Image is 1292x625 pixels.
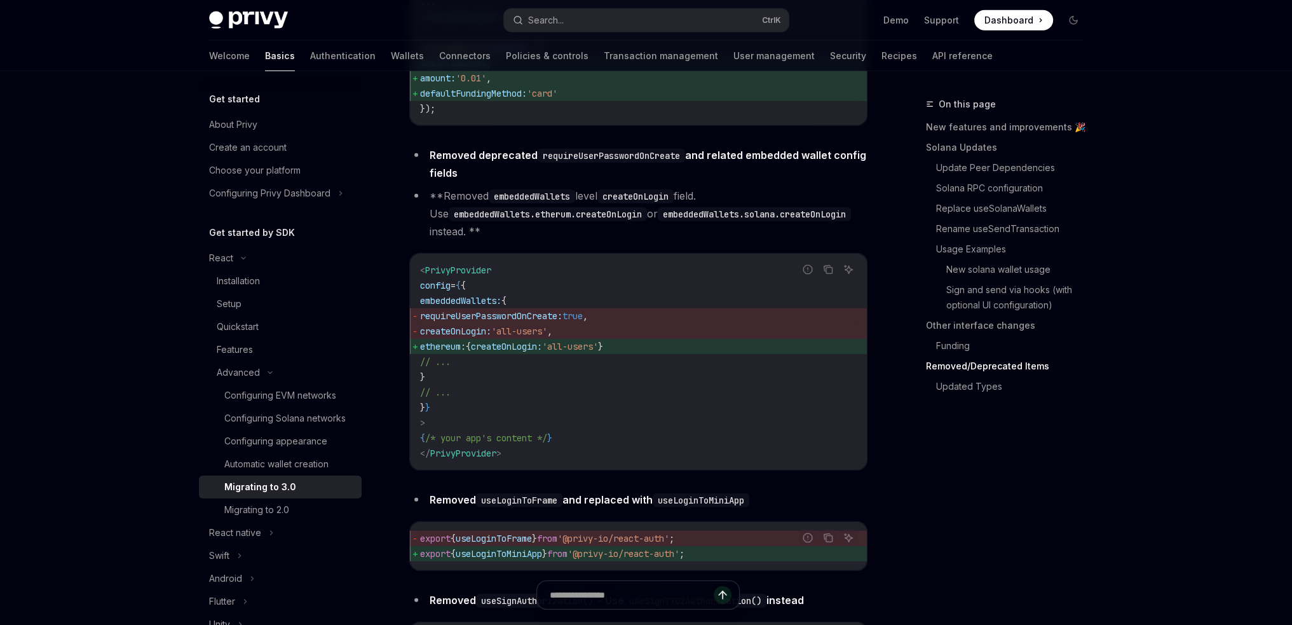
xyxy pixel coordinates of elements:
a: New solana wallet usage [946,259,1094,280]
div: React [209,251,233,266]
a: Dashboard [974,10,1053,31]
span: ethereum: [420,341,466,352]
a: Automatic wallet creation [199,453,362,476]
a: Basics [265,41,295,71]
a: Funding [936,336,1094,356]
code: embeddedWallets.etherum.createOnLogin [449,207,647,221]
code: useLoginToMiniApp [653,493,749,507]
a: Installation [199,270,362,292]
span: } [420,371,425,383]
a: Sign and send via hooks (with optional UI configuration) [946,280,1094,315]
span: > [420,417,425,429]
div: Configuring Solana networks [224,411,346,426]
div: React native [209,525,261,540]
a: Security [830,41,866,71]
span: { [501,295,507,306]
a: Solana Updates [926,137,1094,158]
span: </ [420,448,430,459]
div: Flutter [209,594,235,609]
span: PrivyProvider [425,264,491,276]
span: , [486,72,491,84]
a: Welcome [209,41,250,71]
div: Setup [217,296,241,312]
button: Copy the contents from the code block [820,261,836,278]
a: Features [199,338,362,361]
strong: Removed deprecated and related embedded wallet config fields [430,149,866,179]
a: Create an account [199,136,362,159]
div: Quickstart [217,319,259,334]
span: /* your app's content */ [425,432,547,444]
span: true [562,310,583,322]
div: Installation [217,273,260,289]
img: dark logo [209,11,288,29]
div: Search... [528,13,564,28]
a: Removed/Deprecated Items [926,356,1094,376]
a: Solana RPC configuration [936,178,1094,198]
strong: Removed and replaced with [430,493,749,506]
div: Automatic wallet creation [224,457,329,472]
span: '@privy-io/react-auth' [568,548,679,560]
span: export [420,548,451,560]
div: Advanced [217,365,260,380]
code: useLoginToFrame [476,493,562,507]
a: Authentication [310,41,376,71]
a: New features and improvements 🎉 [926,117,1094,137]
a: Other interface changes [926,315,1094,336]
li: **Removed level field. Use or instead. ** [409,187,867,240]
code: requireUserPasswordOnCreate [538,149,685,163]
button: Toggle dark mode [1063,10,1084,31]
a: Demo [883,14,909,27]
a: Migrating to 3.0 [199,476,362,498]
span: amount: [420,72,456,84]
a: Usage Examples [936,239,1094,259]
span: export [420,533,451,544]
span: 'card' [527,88,557,99]
h5: Get started [209,92,260,107]
code: createOnLogin [597,189,674,203]
div: Create an account [209,140,287,155]
span: useLoginToFrame [456,533,532,544]
button: Copy the contents from the code block [820,530,836,546]
span: { [420,432,425,444]
div: Features [217,342,253,357]
span: defaultFundingMethod: [420,88,527,99]
a: API reference [932,41,993,71]
span: '0.01' [456,72,486,84]
span: Ctrl K [762,15,781,25]
a: Connectors [439,41,491,71]
span: useLoginToMiniApp [456,548,542,560]
span: config [420,280,451,291]
span: PrivyProvider [430,448,496,459]
a: Policies & controls [506,41,588,71]
span: ; [669,533,674,544]
a: Configuring appearance [199,430,362,453]
h5: Get started by SDK [209,225,295,240]
a: Setup [199,292,362,315]
a: Quickstart [199,315,362,338]
a: Configuring EVM networks [199,384,362,407]
span: // ... [420,356,451,367]
span: } [598,341,603,352]
a: Update Peer Dependencies [936,158,1094,178]
span: { [466,341,471,352]
button: Report incorrect code [799,261,816,278]
span: { [451,548,456,560]
button: Ask AI [840,530,857,546]
span: Dashboard [984,14,1033,27]
span: On this page [939,97,996,112]
div: Configuring Privy Dashboard [209,186,330,201]
span: { [451,533,456,544]
div: Configuring appearance [224,434,327,449]
span: requireUserPasswordOnCreate: [420,310,562,322]
span: > [496,448,501,459]
span: , [547,326,552,337]
button: Report incorrect code [799,530,816,546]
span: < [420,264,425,276]
a: Updated Types [936,376,1094,397]
a: Support [924,14,959,27]
a: Recipes [881,41,917,71]
div: Configuring EVM networks [224,388,336,403]
a: Choose your platform [199,159,362,182]
button: Search...CtrlK [504,9,789,32]
div: About Privy [209,117,257,132]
